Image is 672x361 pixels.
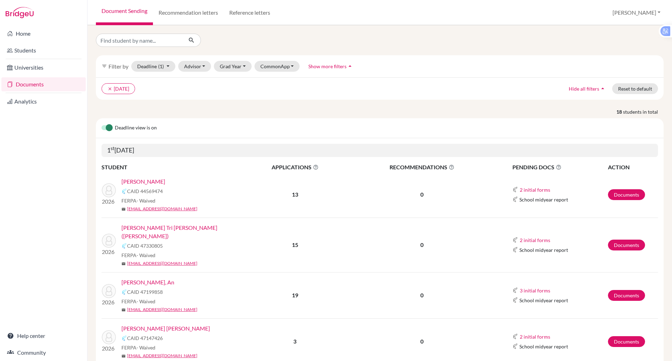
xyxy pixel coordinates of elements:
a: [EMAIL_ADDRESS][DOMAIN_NAME] [127,353,197,359]
a: [PERSON_NAME], An [121,278,174,286]
span: - Waived [136,345,155,351]
img: Common App logo [512,247,518,253]
span: PENDING DOCS [512,163,607,171]
img: Diep, Vuong Tri Nhan (Alex) [102,234,116,248]
input: Find student by name... [96,34,183,47]
span: FERPA [121,252,155,259]
span: School midyear report [519,196,568,203]
span: mail [121,354,126,358]
p: 0 [349,337,495,346]
span: - Waived [136,298,155,304]
a: Documents [608,240,645,250]
img: Bridge-U [6,7,34,18]
span: - Waived [136,252,155,258]
button: 3 initial forms [519,286,551,295]
p: 2026 [102,298,116,306]
a: Documents [608,189,645,200]
span: students in total [623,108,664,115]
a: Documents [1,77,86,91]
span: School midyear report [519,343,568,350]
i: clear [107,86,112,91]
img: Common App logo [512,344,518,349]
button: 2 initial forms [519,236,551,244]
th: STUDENT [101,163,241,172]
span: CAID 47147426 [127,334,163,342]
i: arrow_drop_up [346,63,353,70]
a: Help center [1,329,86,343]
button: Advisor [178,61,211,72]
button: 2 initial forms [519,333,551,341]
button: [PERSON_NAME] [609,6,664,19]
b: 19 [292,292,298,298]
span: (1) [158,63,164,69]
span: mail [121,262,126,266]
span: Filter by [108,63,128,70]
a: [EMAIL_ADDRESS][DOMAIN_NAME] [127,260,197,267]
p: 0 [349,190,495,199]
p: 2026 [102,344,116,353]
a: [EMAIL_ADDRESS][DOMAIN_NAME] [127,306,197,313]
span: FERPA [121,197,155,204]
span: School midyear report [519,246,568,254]
a: [PERSON_NAME] Tri [PERSON_NAME] ([PERSON_NAME]) [121,224,246,240]
span: - Waived [136,198,155,204]
p: 0 [349,241,495,249]
img: Common App logo [512,187,518,192]
b: 3 [293,338,296,345]
img: Hoang, An [102,284,116,298]
h5: 1 [DATE] [101,144,658,157]
a: Analytics [1,94,86,108]
img: Common App logo [121,189,127,194]
img: Common App logo [121,243,127,249]
img: Common App logo [512,334,518,339]
p: 2026 [102,248,116,256]
th: ACTION [608,163,658,172]
i: filter_list [101,63,107,69]
img: Common App logo [512,297,518,303]
a: [EMAIL_ADDRESS][DOMAIN_NAME] [127,206,197,212]
a: Community [1,346,86,360]
span: mail [121,308,126,312]
b: 13 [292,191,298,198]
span: mail [121,207,126,211]
img: Huynh, Gia Phu [102,330,116,344]
span: RECOMMENDATIONS [349,163,495,171]
button: Reset to default [612,83,658,94]
sup: st [111,146,114,151]
button: CommonApp [254,61,300,72]
a: [PERSON_NAME] [121,177,165,186]
img: Common App logo [121,335,127,341]
img: Common App logo [512,197,518,202]
a: Universities [1,61,86,75]
button: Hide all filtersarrow_drop_up [563,83,612,94]
span: FERPA [121,344,155,351]
p: 0 [349,291,495,299]
span: APPLICATIONS [242,163,348,171]
strong: 18 [616,108,623,115]
a: [PERSON_NAME] [PERSON_NAME] [121,324,210,333]
a: Documents [608,290,645,301]
b: 15 [292,241,298,248]
span: Hide all filters [569,86,599,92]
img: Common App logo [512,237,518,243]
img: Chau, Alexander [102,183,116,197]
button: 2 initial forms [519,186,551,194]
button: clear[DATE] [101,83,135,94]
span: FERPA [121,298,155,305]
button: Grad Year [214,61,252,72]
button: Deadline(1) [131,61,175,72]
a: Documents [608,336,645,347]
span: School midyear report [519,297,568,304]
button: Show more filtersarrow_drop_up [302,61,359,72]
span: CAID 44569474 [127,187,163,195]
span: Deadline view is on [115,124,157,132]
span: CAID 47199858 [127,288,163,296]
img: Common App logo [121,289,127,295]
a: Students [1,43,86,57]
span: Show more filters [308,63,346,69]
a: Home [1,27,86,41]
p: 2026 [102,197,116,206]
img: Common App logo [512,288,518,293]
span: CAID 47330805 [127,242,163,249]
i: arrow_drop_up [599,85,606,92]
